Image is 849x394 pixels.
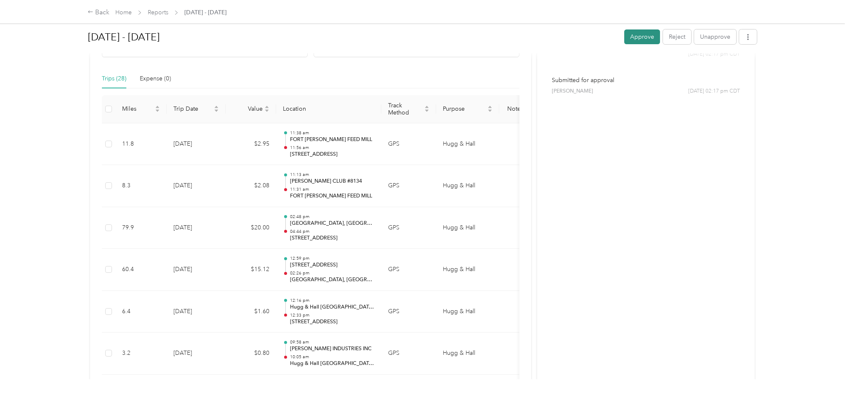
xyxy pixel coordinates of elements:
[290,276,375,284] p: [GEOGRAPHIC_DATA], [GEOGRAPHIC_DATA]
[184,8,226,17] span: [DATE] - [DATE]
[388,102,423,116] span: Track Method
[115,9,132,16] a: Home
[381,291,436,333] td: GPS
[214,108,219,113] span: caret-down
[290,256,375,261] p: 12:59 pm
[167,207,226,249] td: [DATE]
[167,165,226,207] td: [DATE]
[487,104,492,109] span: caret-up
[290,261,375,269] p: [STREET_ADDRESS]
[290,339,375,345] p: 09:58 am
[276,95,381,123] th: Location
[436,207,499,249] td: Hugg & Hall
[552,76,740,85] p: Submitted for approval
[290,172,375,178] p: 11:13 am
[140,74,171,83] div: Expense (0)
[290,214,375,220] p: 02:48 pm
[290,318,375,326] p: [STREET_ADDRESS]
[688,88,740,95] span: [DATE] 02:17 pm CDT
[167,95,226,123] th: Trip Date
[264,108,269,113] span: caret-down
[88,27,618,47] h1: Aug 1 - 31, 2025
[88,8,109,18] div: Back
[290,186,375,192] p: 11:31 am
[290,192,375,200] p: FORT [PERSON_NAME] FEED MILL
[436,291,499,333] td: Hugg & Hall
[436,249,499,291] td: Hugg & Hall
[552,88,593,95] span: [PERSON_NAME]
[436,333,499,375] td: Hugg & Hall
[226,333,276,375] td: $0.80
[663,29,691,44] button: Reject
[264,104,269,109] span: caret-up
[226,95,276,123] th: Value
[122,105,153,112] span: Miles
[436,165,499,207] td: Hugg & Hall
[381,333,436,375] td: GPS
[290,312,375,318] p: 12:33 pm
[167,249,226,291] td: [DATE]
[290,303,375,311] p: Hugg & Hall [GEOGRAPHIC_DATA][PERSON_NAME]
[424,104,429,109] span: caret-up
[694,29,736,44] button: Unapprove
[290,178,375,185] p: [PERSON_NAME] CLUB #8134
[290,136,375,144] p: FORT [PERSON_NAME] FEED MILL
[167,291,226,333] td: [DATE]
[436,95,499,123] th: Purpose
[232,105,263,112] span: Value
[624,29,660,44] button: Approve
[381,95,436,123] th: Track Method
[115,207,167,249] td: 79.9
[226,249,276,291] td: $15.12
[290,229,375,234] p: 04:44 pm
[290,270,375,276] p: 02:26 pm
[290,360,375,367] p: Hugg & Hall [GEOGRAPHIC_DATA][PERSON_NAME]
[115,95,167,123] th: Miles
[381,123,436,165] td: GPS
[290,151,375,158] p: [STREET_ADDRESS]
[115,165,167,207] td: 8.3
[487,108,492,113] span: caret-down
[115,123,167,165] td: 11.8
[226,291,276,333] td: $1.60
[173,105,212,112] span: Trip Date
[115,333,167,375] td: 3.2
[155,104,160,109] span: caret-up
[802,347,849,394] iframe: Everlance-gr Chat Button Frame
[290,298,375,303] p: 12:16 pm
[436,123,499,165] td: Hugg & Hall
[381,249,436,291] td: GPS
[381,165,436,207] td: GPS
[115,249,167,291] td: 60.4
[290,234,375,242] p: [STREET_ADDRESS]
[155,108,160,113] span: caret-down
[148,9,168,16] a: Reports
[167,123,226,165] td: [DATE]
[226,123,276,165] td: $2.95
[214,104,219,109] span: caret-up
[226,207,276,249] td: $20.00
[290,354,375,360] p: 10:05 am
[290,345,375,353] p: [PERSON_NAME] INDUSTRIES INC
[381,207,436,249] td: GPS
[424,108,429,113] span: caret-down
[167,333,226,375] td: [DATE]
[115,291,167,333] td: 6.4
[226,165,276,207] td: $2.08
[290,130,375,136] p: 11:38 am
[290,220,375,227] p: [GEOGRAPHIC_DATA], [GEOGRAPHIC_DATA]
[102,74,126,83] div: Trips (28)
[290,145,375,151] p: 11:56 am
[499,95,531,123] th: Notes
[443,105,486,112] span: Purpose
